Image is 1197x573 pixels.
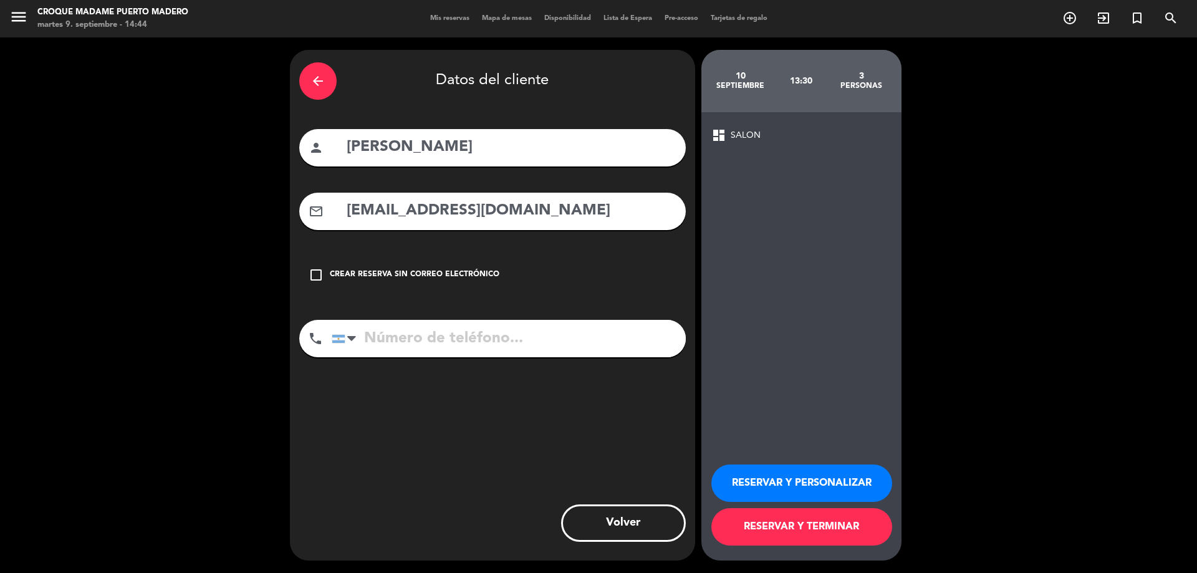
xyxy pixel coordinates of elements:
div: martes 9. septiembre - 14:44 [37,19,188,31]
i: mail_outline [309,204,324,219]
button: menu [9,7,28,31]
i: exit_to_app [1096,11,1111,26]
span: Pre-acceso [658,15,704,22]
button: RESERVAR Y TERMINAR [711,508,892,546]
div: 13:30 [771,59,831,103]
input: Email del cliente [345,198,676,224]
span: dashboard [711,128,726,143]
div: 10 [711,71,771,81]
input: Nombre del cliente [345,135,676,160]
span: Mapa de mesas [476,15,538,22]
div: 3 [831,71,892,81]
button: RESERVAR Y PERSONALIZAR [711,465,892,502]
div: personas [831,81,892,91]
span: Tarjetas de regalo [704,15,774,22]
span: Mis reservas [424,15,476,22]
i: person [309,140,324,155]
input: Número de teléfono... [332,320,686,357]
div: Datos del cliente [299,59,686,103]
i: menu [9,7,28,26]
div: Crear reserva sin correo electrónico [330,269,499,281]
div: Croque Madame Puerto Madero [37,6,188,19]
div: Argentina: +54 [332,320,361,357]
i: arrow_back [310,74,325,89]
span: Disponibilidad [538,15,597,22]
button: Volver [561,504,686,542]
div: septiembre [711,81,771,91]
span: SALON [731,128,761,143]
i: search [1163,11,1178,26]
i: phone [308,331,323,346]
i: check_box_outline_blank [309,267,324,282]
span: Lista de Espera [597,15,658,22]
i: turned_in_not [1130,11,1145,26]
i: add_circle_outline [1062,11,1077,26]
